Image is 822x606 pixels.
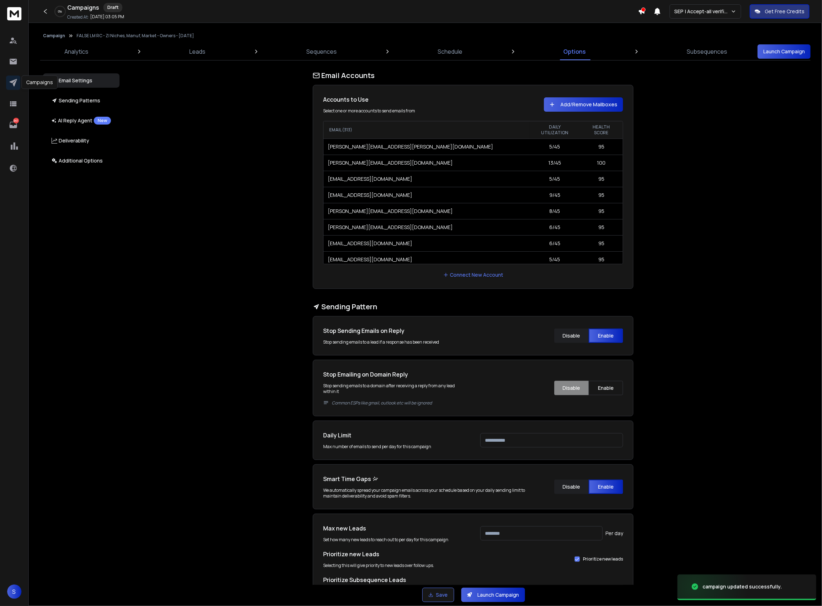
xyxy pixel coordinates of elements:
div: Draft [103,3,122,12]
a: Leads [185,43,210,60]
a: Subsequences [683,43,732,60]
button: Launch Campaign [758,44,811,59]
p: Analytics [65,47,89,56]
p: Subsequences [687,47,728,56]
button: Get Free Credits [750,4,809,19]
button: Email Settings [43,73,120,88]
a: 941 [6,118,20,132]
p: Sequences [307,47,337,56]
h1: Campaigns [67,3,99,12]
a: Options [559,43,590,60]
a: Analytics [60,43,93,60]
p: FALSE LM RC - ZI Niches, Manuf, Market - Owners - [DATE] [77,33,194,39]
p: Created At: [67,14,89,20]
div: campaign updated successfully. [702,583,782,590]
p: Email Settings [52,77,92,84]
p: Schedule [438,47,463,56]
h1: Email Accounts [313,71,633,81]
p: SEP | Accept-all verifications [674,8,731,15]
button: Campaign [43,33,65,39]
p: 941 [13,118,19,123]
p: 0 % [58,9,62,14]
a: Schedule [434,43,467,60]
p: Options [564,47,586,56]
p: [DATE] 03:05 PM [90,14,124,20]
button: S [7,585,21,599]
p: Get Free Credits [765,8,804,15]
div: Campaigns [21,76,58,89]
p: Leads [190,47,206,56]
a: Sequences [302,43,341,60]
